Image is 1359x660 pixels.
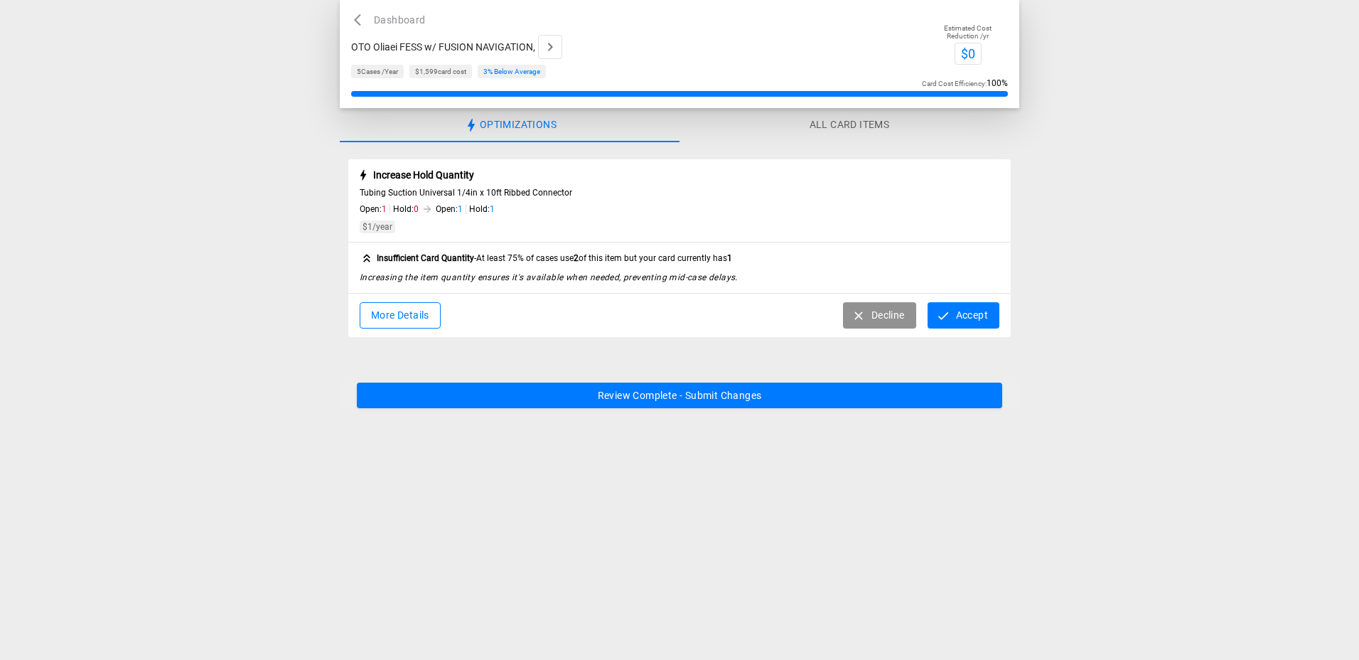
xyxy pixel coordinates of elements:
span: Hold: [393,204,419,214]
span: 1 [382,204,387,214]
span: $0 [961,46,975,61]
span: /year [362,222,392,232]
span: Estimated Cost Reduction /yr [944,24,992,40]
span: 1 [490,204,495,214]
span: Card Cost Efficiency : [922,80,1008,87]
strong: 1 [727,253,732,263]
button: Accept [928,302,999,329]
span: $1,599 [415,68,438,75]
button: All Card Items [679,108,1019,142]
button: More Details [360,302,441,329]
span: 1 [458,204,463,214]
span: Optimizations [480,119,557,132]
span: 5 Cases /Year [357,68,398,75]
span: - [377,253,732,263]
span: Hold: [469,204,495,214]
button: Decline [843,302,916,329]
span: Tubing Suction Universal 1/4in x 10ft Ribbed Connector [360,188,999,198]
em: Increasing the item quantity ensures it's available when needed, preventing mid-case delays. [360,272,738,282]
button: Review Complete - Submit Changes [357,383,1002,409]
strong: Insufficient Card Quantity [377,253,474,263]
button: Dashboard [351,11,431,29]
span: $1 [362,222,372,232]
span: OTO Oliaei FESS w/ FUSION NAVIGATION, [351,41,535,53]
span: At least 75% of cases use of this item but your card currently has [476,253,732,263]
span: Open: [436,204,463,214]
span: Open: [360,204,387,214]
span: 3 % Below Average [483,68,540,75]
strong: 2 [574,253,579,263]
span: Increase Hold Quantity [373,169,474,181]
span: 0 [414,204,419,214]
span: 100 % [987,78,1008,88]
span: card cost [415,68,466,75]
